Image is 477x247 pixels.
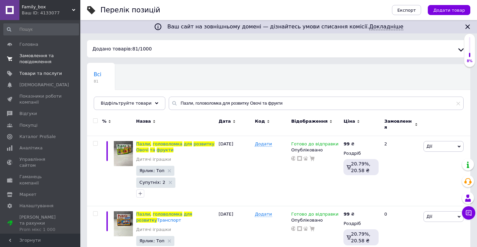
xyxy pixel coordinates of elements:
[351,161,371,173] span: 20.79%, 20.58 ₴
[19,82,69,88] span: [DEMOGRAPHIC_DATA]
[464,23,472,31] svg: Закрити
[157,147,174,152] span: фрукти
[19,134,56,140] span: Каталог ProSale
[101,101,152,106] span: Відфільтруйте товари
[19,93,62,105] span: Показники роботи компанії
[136,118,151,124] span: Назва
[114,211,133,236] img: Пазлы, головоломка для развития Транспорт
[22,10,80,16] div: Ваш ID: 4133077
[343,141,349,146] b: 99
[291,212,338,219] span: Готово до відправки
[343,118,355,124] span: Ціна
[351,231,371,243] span: 20.79%, 20.58 ₴
[19,71,62,77] span: Товари та послуги
[132,46,138,51] span: 81
[167,23,403,30] span: Ваш сайт на зовнішньому домені — дізнайтесь умови списання комісії.
[219,118,231,124] span: Дата
[94,72,101,78] span: Всі
[92,46,152,51] span: Додано товарів: / 1000
[136,141,215,152] a: Пазли,головоломкадлярозвиткуОвочітафрукти
[114,141,133,166] img: Пазлы, головоломка для развития Овощи и фрукты
[140,180,165,184] span: Супутніх: 2
[380,136,422,206] div: 2
[100,7,160,14] div: Перелік позицій
[369,23,403,30] a: Докладніше
[157,218,181,223] span: Транспорт
[255,118,265,124] span: Код
[136,212,192,223] a: Пазли,головоломкадлярозвиткуТранспорт
[426,144,432,149] span: Дії
[291,118,328,124] span: Відображення
[184,212,192,217] span: для
[291,217,340,223] div: Опубліковано
[397,8,416,13] span: Експорт
[462,206,475,220] button: Чат з покупцем
[384,118,413,130] span: Замовлення
[19,111,37,117] span: Відгуки
[136,212,152,217] span: Пазли,
[19,174,62,186] span: Гаманець компанії
[153,212,182,217] span: головоломка
[433,8,465,13] span: Додати товар
[153,141,182,146] span: головоломка
[136,227,171,233] a: Дитячі іграшки
[94,79,101,84] span: 81
[19,145,43,151] span: Аналітика
[136,147,149,152] span: Овочі
[343,212,349,217] b: 99
[19,227,62,233] div: Prom мікс 1 000
[19,192,36,198] span: Маркет
[426,214,432,219] span: Дії
[102,118,106,124] span: %
[428,5,470,15] button: Додати товар
[22,4,72,10] span: Family_box
[184,141,192,146] span: для
[169,97,464,110] input: Пошук по назві позиції, артикулу і пошуковим запитам
[136,141,152,146] span: Пазли,
[19,53,62,65] span: Замовлення та повідомлення
[19,214,62,233] span: [PERSON_NAME] та рахунки
[291,147,340,153] div: Опубліковано
[150,147,155,152] span: та
[3,23,79,35] input: Пошук
[255,141,272,147] span: Додати
[193,141,214,146] span: розвитку
[343,141,354,147] div: ₴
[19,41,38,47] span: Головна
[217,136,253,206] div: [DATE]
[343,211,354,217] div: ₴
[291,141,338,148] span: Готово до відправки
[140,168,165,173] span: Ярлик: Топ
[19,122,37,128] span: Покупці
[255,212,272,217] span: Додати
[140,239,165,243] span: Ярлик: Топ
[343,221,379,227] div: Роздріб
[19,203,54,209] span: Налаштування
[464,59,475,64] div: 8%
[136,218,157,223] span: розвитку
[136,156,171,162] a: Дитячі іграшки
[343,150,379,156] div: Роздріб
[392,5,421,15] button: Експорт
[19,156,62,168] span: Управління сайтом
